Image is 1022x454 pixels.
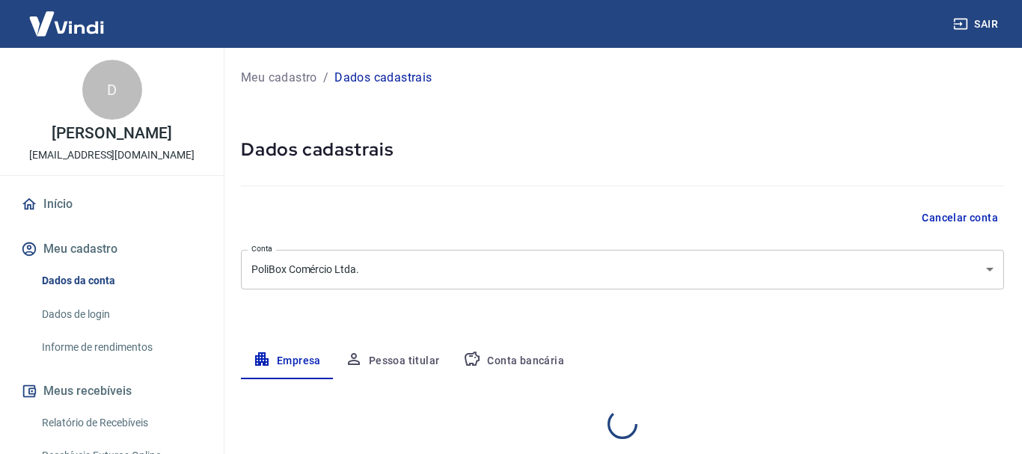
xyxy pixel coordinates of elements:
h5: Dados cadastrais [241,138,1004,162]
a: Relatório de Recebíveis [36,408,206,438]
p: / [323,69,328,87]
div: PoliBox Comércio Ltda. [241,250,1004,289]
button: Empresa [241,343,333,379]
label: Conta [251,243,272,254]
button: Sair [950,10,1004,38]
button: Cancelar conta [916,204,1004,232]
button: Pessoa titular [333,343,452,379]
a: Dados da conta [36,266,206,296]
img: Vindi [18,1,115,46]
p: [EMAIL_ADDRESS][DOMAIN_NAME] [29,147,195,163]
div: D [82,60,142,120]
a: Meu cadastro [241,69,317,87]
p: [PERSON_NAME] [52,126,171,141]
button: Meu cadastro [18,233,206,266]
p: Dados cadastrais [334,69,432,87]
button: Conta bancária [451,343,576,379]
a: Informe de rendimentos [36,332,206,363]
a: Dados de login [36,299,206,330]
button: Meus recebíveis [18,375,206,408]
a: Início [18,188,206,221]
